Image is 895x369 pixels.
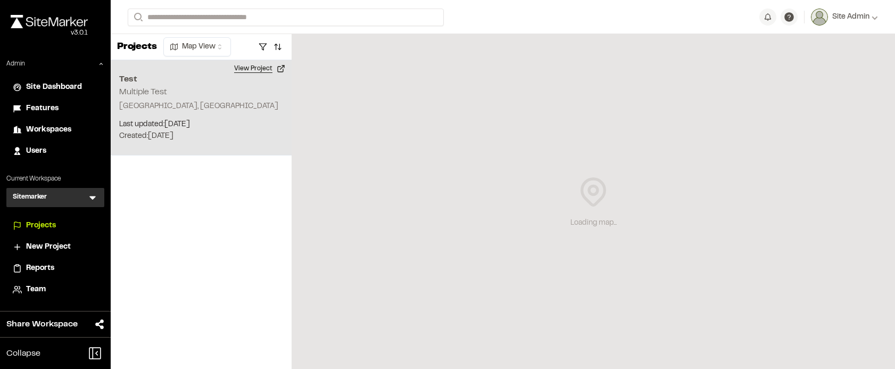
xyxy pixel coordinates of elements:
[119,130,283,142] p: Created: [DATE]
[13,241,98,253] a: New Project
[6,174,104,184] p: Current Workspace
[128,9,147,26] button: Search
[26,263,54,274] span: Reports
[26,103,59,114] span: Features
[11,15,88,28] img: rebrand.png
[13,81,98,93] a: Site Dashboard
[6,59,25,69] p: Admin
[11,28,88,38] div: Oh geez...please don't...
[13,192,47,203] h3: Sitemarker
[570,217,617,229] div: Loading map...
[119,88,167,96] h2: Multiple Test
[6,347,40,360] span: Collapse
[26,220,56,232] span: Projects
[119,119,283,130] p: Last updated: [DATE]
[832,11,869,23] span: Site Admin
[119,73,283,86] h2: Test
[13,103,98,114] a: Features
[13,220,98,232] a: Projects
[13,284,98,296] a: Team
[117,40,157,54] p: Projects
[119,101,283,112] p: [GEOGRAPHIC_DATA], [GEOGRAPHIC_DATA]
[13,124,98,136] a: Workspaces
[6,318,78,331] span: Share Workspace
[811,9,878,26] button: Site Admin
[26,124,71,136] span: Workspaces
[13,263,98,274] a: Reports
[26,81,82,93] span: Site Dashboard
[26,284,46,296] span: Team
[26,145,46,157] span: Users
[13,145,98,157] a: Users
[811,9,828,26] img: User
[26,241,71,253] span: New Project
[228,60,292,77] button: View Project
